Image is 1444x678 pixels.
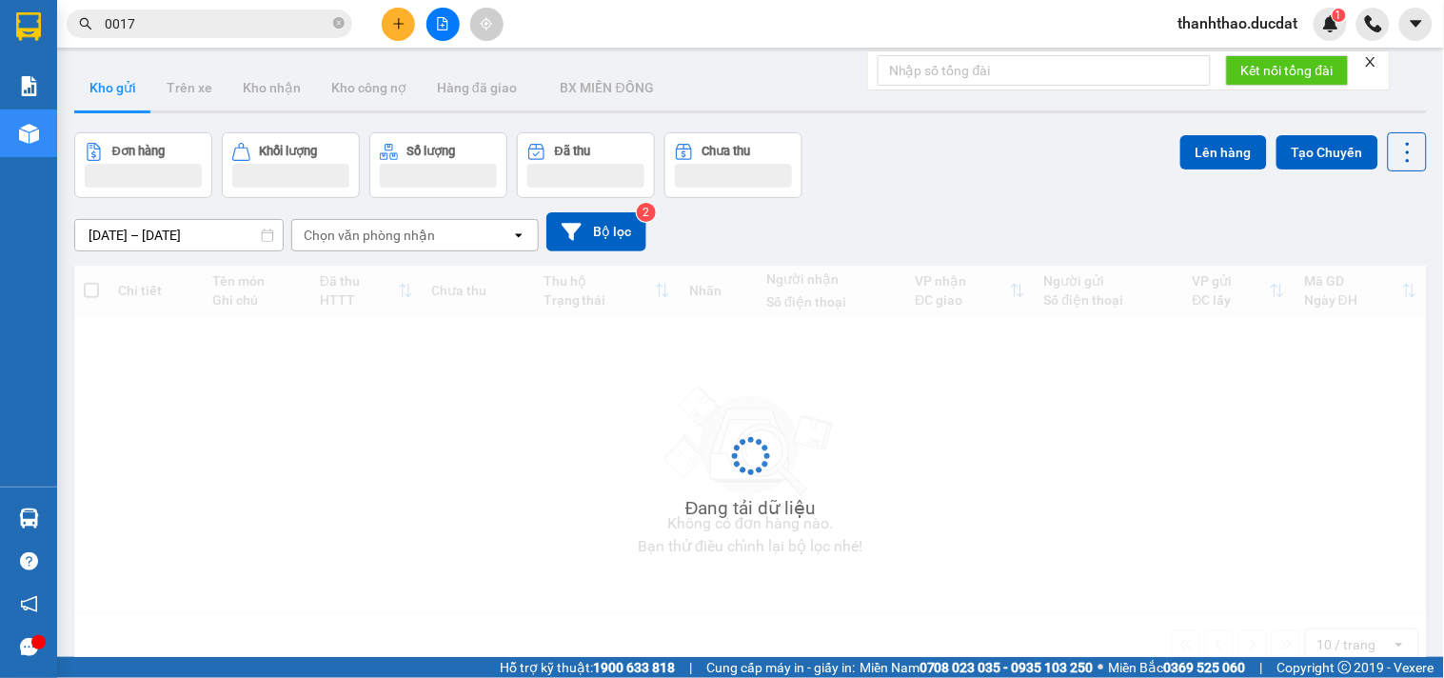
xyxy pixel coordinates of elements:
button: Hàng đã giao [422,65,532,110]
button: Số lượng [369,132,507,198]
button: Chưa thu [664,132,802,198]
span: aim [480,17,493,30]
span: thanhthao.ducdat [1163,11,1314,35]
button: Đơn hàng [74,132,212,198]
span: plus [392,17,406,30]
button: Kết nối tổng đài [1226,55,1349,86]
button: plus [382,8,415,41]
span: BX MIỀN ĐÔNG [561,80,654,95]
span: message [20,638,38,656]
span: Kết nối tổng đài [1241,60,1334,81]
strong: 0708 023 035 - 0935 103 250 [920,660,1094,675]
img: logo-vxr [16,12,41,41]
button: file-add [426,8,460,41]
span: notification [20,595,38,613]
span: close [1364,55,1377,69]
button: Kho công nợ [316,65,422,110]
img: warehouse-icon [19,508,39,528]
span: question-circle [20,552,38,570]
input: Select a date range. [75,220,283,250]
button: Bộ lọc [546,212,646,251]
span: Miền Bắc [1109,657,1246,678]
span: Miền Nam [860,657,1094,678]
span: | [1260,657,1263,678]
div: Chọn văn phòng nhận [304,226,435,245]
span: file-add [436,17,449,30]
span: 1 [1335,9,1342,22]
span: close-circle [333,17,345,29]
span: Hỗ trợ kỹ thuật: [500,657,675,678]
button: caret-down [1399,8,1433,41]
strong: 0369 525 060 [1164,660,1246,675]
input: Nhập số tổng đài [878,55,1211,86]
span: | [689,657,692,678]
div: Đang tải dữ liệu [685,494,816,523]
button: Trên xe [151,65,227,110]
div: Chưa thu [702,145,751,158]
div: Số lượng [407,145,456,158]
span: ⚪️ [1098,664,1104,671]
button: Lên hàng [1180,135,1267,169]
img: solution-icon [19,76,39,96]
sup: 1 [1333,9,1346,22]
span: search [79,17,92,30]
span: Cung cấp máy in - giấy in: [706,657,855,678]
img: icon-new-feature [1322,15,1339,32]
img: warehouse-icon [19,124,39,144]
div: Đã thu [555,145,590,158]
div: Đơn hàng [112,145,165,158]
strong: 1900 633 818 [593,660,675,675]
span: copyright [1338,661,1352,674]
span: close-circle [333,15,345,33]
input: Tìm tên, số ĐT hoặc mã đơn [105,13,329,34]
button: Khối lượng [222,132,360,198]
div: Khối lượng [260,145,318,158]
svg: open [511,228,526,243]
button: aim [470,8,504,41]
button: Đã thu [517,132,655,198]
button: Tạo Chuyến [1276,135,1378,169]
button: Kho gửi [74,65,151,110]
sup: 2 [637,203,656,222]
img: phone-icon [1365,15,1382,32]
span: caret-down [1408,15,1425,32]
button: Kho nhận [227,65,316,110]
